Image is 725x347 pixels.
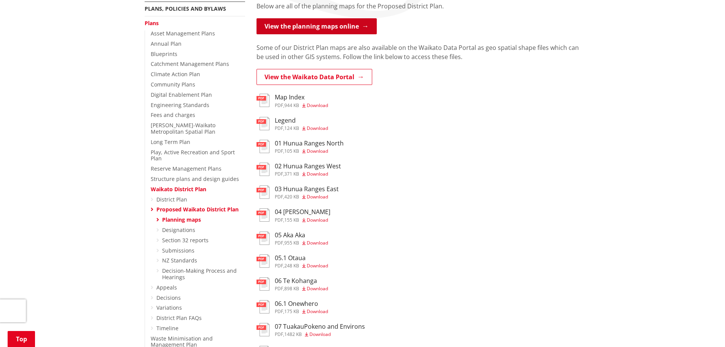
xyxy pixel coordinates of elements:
a: 07 TuakauPokeno and Environs pdf,1482 KB Download [257,323,365,337]
a: Decision-Making Process and Hearings [162,267,237,281]
a: Community Plans [151,81,195,88]
a: 01 Hunua Ranges North pdf,105 KB Download [257,140,344,154]
span: pdf [275,308,283,315]
div: , [275,172,341,176]
span: pdf [275,125,283,131]
a: 03 Hunua Ranges East pdf,420 KB Download [257,185,339,199]
h3: 05 Aka Aka [275,232,328,239]
h3: 06 Te Kohanga [275,277,328,285]
a: Waikato District Plan [151,185,206,193]
div: , [275,264,328,268]
span: 955 KB [284,240,299,246]
span: 105 KB [284,148,299,154]
span: 898 KB [284,285,299,292]
div: , [275,286,328,291]
a: Annual Plan [151,40,182,47]
img: document-pdf.svg [257,163,269,176]
span: 155 KB [284,217,299,223]
img: document-pdf.svg [257,117,269,130]
span: pdf [275,240,283,246]
span: Download [307,171,328,177]
div: , [275,195,339,199]
img: document-pdf.svg [257,300,269,313]
h3: Map Index [275,94,328,101]
span: 944 KB [284,102,299,109]
span: Download [307,148,328,154]
a: Legend pdf,124 KB Download [257,117,328,131]
a: Digital Enablement Plan [151,91,212,98]
span: Download [307,285,328,292]
div: , [275,149,344,154]
a: 06.1 Onewhero pdf,175 KB Download [257,300,328,314]
h3: 02 Hunua Ranges West [275,163,341,170]
span: Download [307,193,328,200]
p: Some of our District Plan maps are also available on the Waikato Data Portal as geo spatial shape... [257,43,581,61]
img: document-pdf.svg [257,254,269,268]
div: , [275,241,328,245]
span: Download [307,125,328,131]
span: pdf [275,217,283,223]
iframe: Messenger Launcher [690,315,717,342]
a: Plans [145,19,159,27]
a: District Plan [156,196,187,203]
img: document-pdf.svg [257,232,269,245]
p: Below are all of the planning maps for the Proposed District Plan. [257,2,581,11]
a: Designations [162,226,195,233]
a: Asset Management Plans [151,30,215,37]
a: Submissions [162,247,194,254]
a: Engineering Standards [151,101,209,109]
a: Fees and charges [151,111,195,118]
span: 175 KB [284,308,299,315]
span: Download [307,262,328,269]
a: Section 32 reports [162,237,209,244]
span: pdf [275,262,283,269]
a: 05 Aka Aka pdf,955 KB Download [257,232,328,245]
a: Plans, policies and bylaws [145,5,226,12]
a: 05.1 Otaua pdf,248 KB Download [257,254,328,268]
h3: 03 Hunua Ranges East [275,185,339,193]
div: , [275,103,328,108]
h3: 01 Hunua Ranges North [275,140,344,147]
h3: 07 TuakauPokeno and Environs [275,323,365,330]
div: , [275,126,328,131]
span: Download [309,331,331,337]
a: Proposed Waikato District Plan [156,206,239,213]
div: , [275,309,328,314]
a: Long Term Plan [151,138,190,146]
span: pdf [275,171,283,177]
span: Download [307,217,328,223]
a: View the Waikato Data Portal [257,69,372,85]
img: document-pdf.svg [257,277,269,291]
a: Structure plans and design guides [151,175,239,182]
a: Blueprints [151,50,177,58]
span: 371 KB [284,171,299,177]
a: [PERSON_NAME]-Waikato Metropolitan Spatial Plan [151,122,215,135]
h3: Legend [275,117,328,124]
span: Download [307,102,328,109]
img: document-pdf.svg [257,208,269,222]
a: 04 [PERSON_NAME] pdf,155 KB Download [257,208,330,222]
span: pdf [275,331,283,337]
a: Timeline [156,325,178,332]
a: Reserve Management Plans [151,165,221,172]
span: Download [307,240,328,246]
span: 124 KB [284,125,299,131]
span: 1482 KB [284,331,302,337]
a: Map Index pdf,944 KB Download [257,94,328,107]
a: 02 Hunua Ranges West pdf,371 KB Download [257,163,341,176]
img: document-pdf.svg [257,185,269,199]
span: pdf [275,193,283,200]
a: Catchment Management Plans [151,60,229,67]
div: , [275,218,330,222]
a: View the planning maps online [257,18,377,34]
span: pdf [275,148,283,154]
h3: 04 [PERSON_NAME] [275,208,330,216]
img: document-pdf.svg [257,140,269,153]
a: Variations [156,304,182,311]
img: document-pdf.svg [257,94,269,107]
a: Top [8,331,35,347]
a: District Plan FAQs [156,314,202,321]
div: , [275,332,365,337]
a: Decisions [156,294,181,301]
a: 06 Te Kohanga pdf,898 KB Download [257,277,328,291]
